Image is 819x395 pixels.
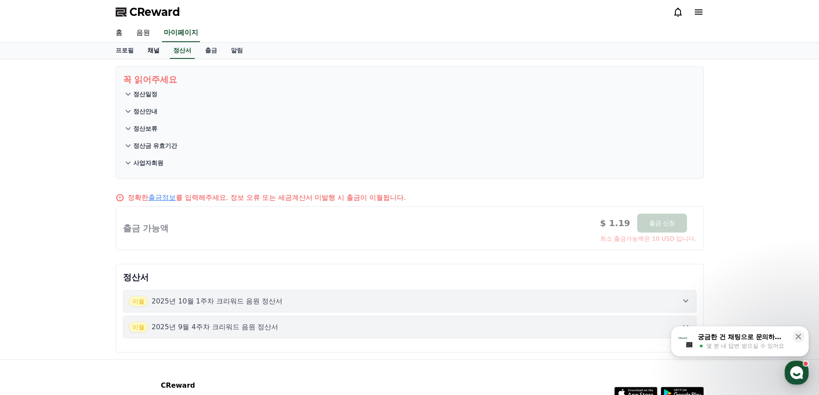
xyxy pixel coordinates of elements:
[198,43,224,59] a: 출금
[224,43,250,59] a: 알림
[123,73,696,86] p: 꼭 읽어주세요
[123,271,696,283] p: 정산서
[129,5,180,19] span: CReward
[116,5,180,19] a: CReward
[123,86,696,103] button: 정산일정
[162,24,200,42] a: 마이페이지
[123,290,696,312] button: 이월 2025년 10월 1주차 크리워드 음원 정산서
[133,141,178,150] p: 정산금 유효기간
[3,273,57,294] a: 홈
[123,120,696,137] button: 정산보류
[133,159,163,167] p: 사업자회원
[152,322,279,332] p: 2025년 9월 4주차 크리워드 음원 정산서
[57,273,111,294] a: 대화
[141,43,166,59] a: 채널
[129,296,148,307] span: 이월
[152,296,283,306] p: 2025년 10월 1주차 크리워드 음원 정산서
[27,285,32,292] span: 홈
[128,193,406,203] p: 정확한 를 입력해주세요. 정보 오류 또는 세금계산서 미발행 시 출금이 이월됩니다.
[133,124,157,133] p: 정산보류
[111,273,165,294] a: 설정
[133,107,157,116] p: 정산안내
[133,285,143,292] span: 설정
[129,24,157,42] a: 음원
[133,90,157,98] p: 정산일정
[148,193,176,202] a: 출금정보
[109,24,129,42] a: 홈
[123,154,696,171] button: 사업자회원
[109,43,141,59] a: 프로필
[129,322,148,333] span: 이월
[123,316,696,338] button: 이월 2025년 9월 4주차 크리워드 음원 정산서
[123,137,696,154] button: 정산금 유효기간
[161,380,266,391] p: CReward
[170,43,195,59] a: 정산서
[123,103,696,120] button: 정산안내
[79,286,89,293] span: 대화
